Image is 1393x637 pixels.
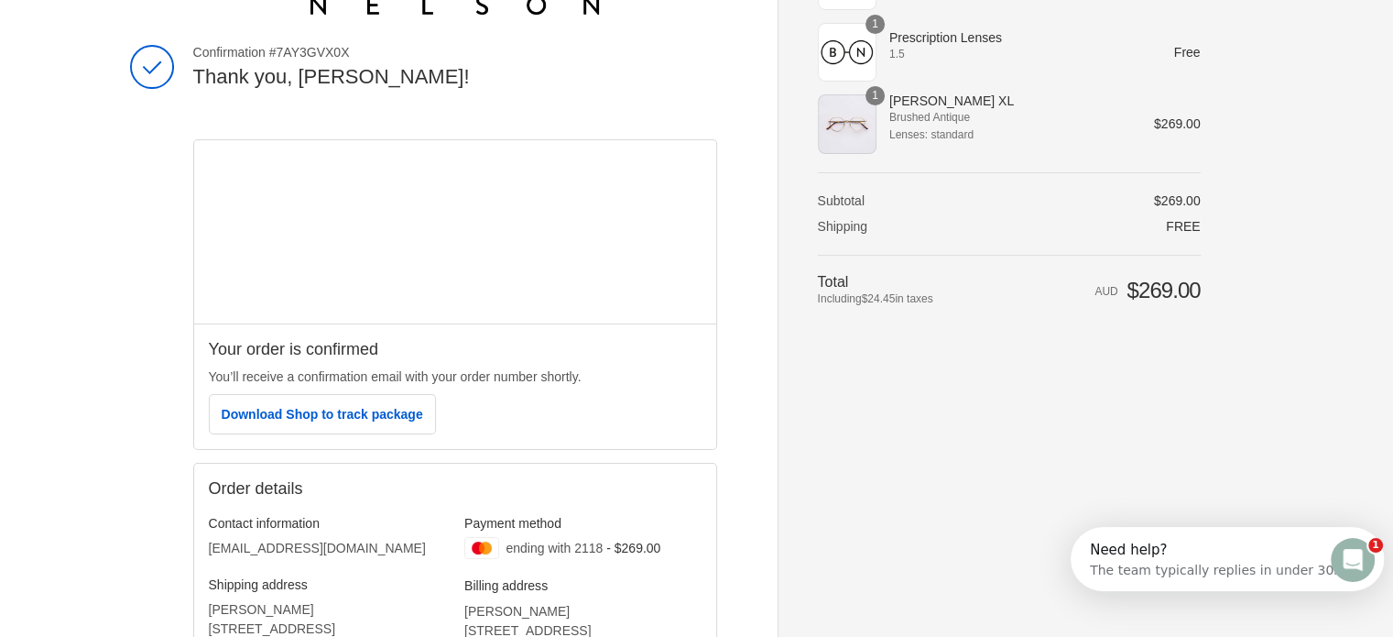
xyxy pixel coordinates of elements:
span: Prescription Lenses [889,29,1128,46]
img: Prescription Lenses - 1.5 [818,23,876,82]
div: The team typically replies in under 30m [19,30,276,49]
span: 1 [865,86,885,105]
span: Lenses: standard [889,126,1128,143]
span: Free [1166,219,1200,234]
button: Download Shop to track package [209,394,436,434]
div: Open Intercom Messenger [7,7,330,58]
span: $24.45 [862,292,896,305]
span: ending with 2118 [506,541,603,555]
bdo: [EMAIL_ADDRESS][DOMAIN_NAME] [209,541,426,555]
div: Need help? [19,16,276,30]
span: Shipping [818,219,868,234]
span: Download Shop to track package [222,407,423,422]
span: 1 [865,15,885,34]
h3: Shipping address [209,577,446,593]
span: 1 [1368,538,1383,553]
h3: Billing address [464,577,702,594]
span: Including in taxes [818,291,1002,307]
h2: Thank you, [PERSON_NAME]! [193,64,717,91]
span: Free [1174,45,1201,60]
span: 1.5 [889,46,1128,62]
span: Confirmation #7AY3GVX0X [193,44,717,60]
div: Google map displaying pin point of shipping address: Mission Beach, Queensland [194,140,716,324]
h3: Contact information [209,515,446,532]
span: - $269.00 [606,541,660,555]
iframe: Google map displaying pin point of shipping address: Mission Beach, Queensland [194,140,717,324]
img: Adler XL - Brushed Antique [818,94,876,153]
img: conversion-pixel.gif [198,96,199,97]
span: $269.00 [1154,193,1201,208]
h2: Your order is confirmed [209,339,702,360]
h2: Order details [209,478,702,500]
span: AUD [1094,285,1117,298]
iframe: Intercom live chat [1331,538,1375,582]
iframe: Intercom live chat discovery launcher [1071,527,1384,591]
h3: Payment method [464,515,702,532]
span: Brushed Antique [889,109,1128,126]
span: $269.00 [1154,116,1201,131]
span: [PERSON_NAME] XL [889,93,1128,109]
span: $269.00 [1126,278,1200,302]
p: You’ll receive a confirmation email with your order number shortly. [209,368,702,387]
span: Total [818,274,849,290]
th: Subtotal [818,192,1002,209]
